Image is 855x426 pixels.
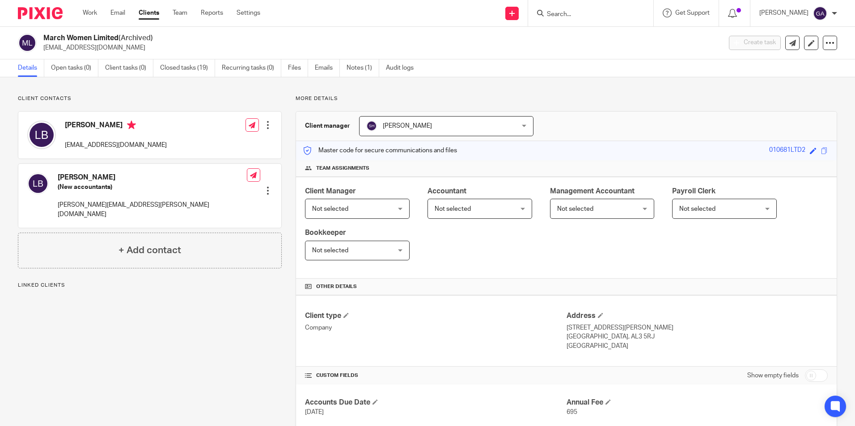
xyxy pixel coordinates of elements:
p: Client contacts [18,95,282,102]
span: Not selected [312,247,348,254]
a: Files [288,59,308,77]
a: Email [110,8,125,17]
p: [GEOGRAPHIC_DATA], AL3 5RJ [567,332,828,341]
span: [DATE] [305,409,324,415]
span: Other details [316,283,357,290]
a: Client tasks (0) [105,59,153,77]
img: Pixie [18,7,63,19]
input: Search [546,11,626,19]
h3: Client manager [305,121,350,130]
button: Create task [729,36,781,50]
a: Details [18,59,44,77]
span: Get Support [675,10,710,16]
a: Reports [201,8,223,17]
span: Payroll Clerk [672,188,715,195]
span: Not selected [312,206,348,212]
span: (Archived) [119,34,153,42]
span: [PERSON_NAME] [383,123,432,129]
p: Linked clients [18,282,282,289]
img: svg%3E [27,121,56,149]
i: Primary [127,121,136,129]
a: Team [173,8,187,17]
span: Management Accountant [550,188,635,195]
a: Audit logs [386,59,420,77]
p: [PERSON_NAME][EMAIL_ADDRESS][PERSON_NAME][DOMAIN_NAME] [58,200,247,219]
a: Emails [315,59,340,77]
p: Company [305,323,566,332]
span: Not selected [557,206,593,212]
a: Work [83,8,97,17]
span: 695 [567,409,577,415]
h4: Address [567,311,828,321]
p: [STREET_ADDRESS][PERSON_NAME] [567,323,828,332]
img: svg%3E [366,121,377,131]
a: Recurring tasks (0) [222,59,281,77]
h4: + Add contact [119,243,181,257]
span: Bookkeeper [305,229,346,236]
label: Show empty fields [747,371,799,380]
h4: CUSTOM FIELDS [305,372,566,379]
span: Accountant [427,188,466,195]
p: More details [296,95,837,102]
h4: Annual Fee [567,398,828,407]
img: svg%3E [18,33,37,52]
div: 010681LTD2 [769,146,805,156]
p: Master code for secure communications and files [303,146,457,155]
a: Open tasks (0) [51,59,98,77]
p: [GEOGRAPHIC_DATA] [567,342,828,351]
span: Client Manager [305,188,356,195]
span: Not selected [679,206,715,212]
p: [EMAIL_ADDRESS][DOMAIN_NAME] [43,43,715,52]
img: svg%3E [27,173,49,194]
p: [PERSON_NAME] [759,8,808,17]
h2: March Women Limited [43,33,581,43]
h4: Client type [305,311,566,321]
a: Closed tasks (19) [160,59,215,77]
h4: [PERSON_NAME] [58,173,247,182]
a: Clients [139,8,159,17]
span: Team assignments [316,165,369,172]
img: svg%3E [813,6,827,21]
h4: Accounts Due Date [305,398,566,407]
h5: (New accountants) [58,183,247,192]
span: Not selected [435,206,471,212]
a: Notes (1) [347,59,379,77]
p: [EMAIL_ADDRESS][DOMAIN_NAME] [65,141,167,150]
h4: [PERSON_NAME] [65,121,167,132]
a: Settings [237,8,260,17]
